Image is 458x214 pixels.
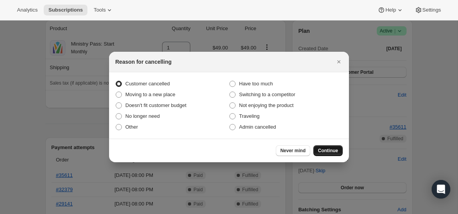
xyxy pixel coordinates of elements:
span: No longer need [125,113,160,119]
button: Continue [313,145,343,156]
button: Settings [410,5,446,15]
span: Tools [94,7,106,13]
button: Tools [89,5,118,15]
span: Customer cancelled [125,81,170,87]
span: Not enjoying the product [239,102,294,108]
span: Never mind [280,148,306,154]
h2: Reason for cancelling [115,58,171,66]
button: Close [333,56,344,67]
span: Have too much [239,81,273,87]
button: Analytics [12,5,42,15]
span: Admin cancelled [239,124,276,130]
button: Help [373,5,408,15]
span: Moving to a new place [125,92,175,97]
span: Other [125,124,138,130]
button: Never mind [276,145,310,156]
span: Settings [422,7,441,13]
span: Analytics [17,7,38,13]
span: Switching to a competitor [239,92,295,97]
span: Doesn't fit customer budget [125,102,186,108]
button: Subscriptions [44,5,87,15]
span: Help [385,7,396,13]
span: Traveling [239,113,260,119]
span: Continue [318,148,338,154]
div: Open Intercom Messenger [432,180,450,199]
span: Subscriptions [48,7,83,13]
